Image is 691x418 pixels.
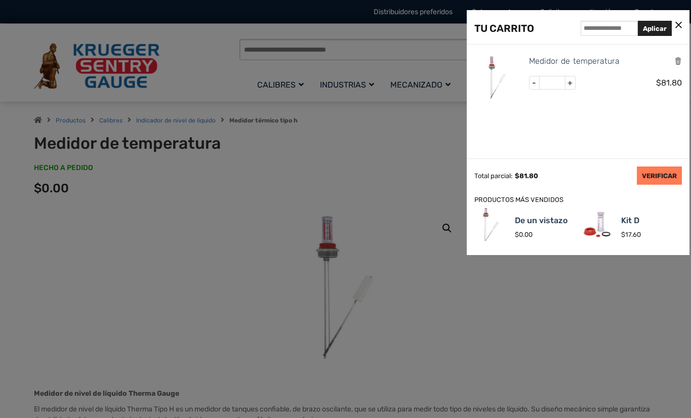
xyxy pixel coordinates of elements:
img: De un vistazo [474,208,507,241]
font: VERIFICAR [642,172,677,180]
a: Eliminar este artículo [674,56,682,66]
a: De un vistazo [515,217,567,225]
font: Total parcial: [474,172,512,180]
font: Medidor de temperatura [529,56,620,66]
button: Aplicar [638,21,672,36]
font: Kit D [621,216,639,225]
font: $ [515,172,519,180]
font: TU CARRITO [474,22,534,34]
font: $ [515,231,519,238]
img: Medidor de temperatura [474,55,520,100]
font: PRODUCTOS MÁS VENDIDOS [474,196,563,203]
font: 81.80 [661,78,682,88]
font: + [567,78,573,88]
font: $ [621,231,625,238]
font: 81.80 [519,172,538,180]
font: - [532,78,536,88]
font: 17.60 [625,231,641,238]
a: Medidor de temperatura [529,55,620,68]
img: Kit D [581,208,614,241]
font: Aplicar [643,25,667,32]
font: $ [656,78,661,88]
a: Kit D [621,217,641,225]
font: De un vistazo [515,216,567,225]
font: 0.00 [519,231,533,238]
a: VERIFICAR [637,166,682,185]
